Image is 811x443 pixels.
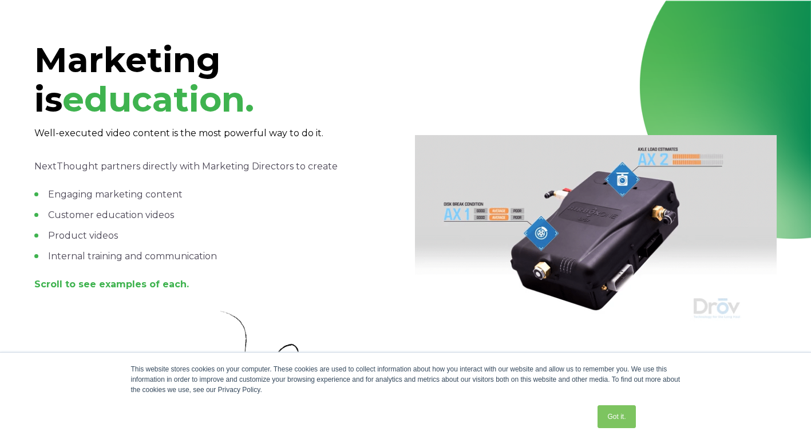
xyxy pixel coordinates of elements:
p: NextThought partners directly with Marketing Directors to create [34,159,396,174]
li: Product videos [34,229,396,243]
li: Engaging marketing content [34,188,396,201]
span: Scroll to see examples of each. [34,279,189,290]
span: education. [62,78,254,120]
img: NextThought Reel-low (1) [415,135,777,338]
span: Marketing is [34,39,254,120]
span: Well-executed video content is the most powerful way to do it. [34,128,323,139]
li: Internal training and communication [34,250,396,263]
a: Got it. [598,405,635,428]
img: Curly Arrow [220,310,391,415]
li: Customer education videos [34,208,396,222]
div: This website stores cookies on your computer. These cookies are used to collect information about... [131,364,681,395]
